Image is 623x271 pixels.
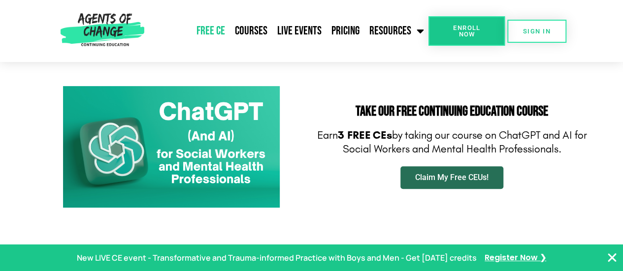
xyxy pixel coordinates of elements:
a: Free CE [192,19,230,43]
a: Enroll Now [428,16,505,46]
button: Close Banner [606,252,618,264]
a: Resources [364,19,428,43]
a: Live Events [272,19,327,43]
a: Register Now ❯ [485,251,546,265]
span: Enroll Now [444,25,489,37]
b: 3 FREE CEs [338,129,392,142]
p: Earn by taking our course on ChatGPT and AI for Social Workers and Mental Health Professionals. [317,128,588,156]
nav: Menu [148,19,428,43]
p: New LIVE CE event - Transformative and Trauma-informed Practice with Boys and Men - Get [DATE] cr... [77,251,477,265]
a: Claim My Free CEUs! [400,166,503,189]
a: Pricing [327,19,364,43]
span: SIGN IN [523,28,551,34]
a: SIGN IN [507,20,566,43]
h2: Take Our FREE Continuing Education Course [317,105,588,119]
span: Claim My Free CEUs! [415,174,489,181]
a: Courses [230,19,272,43]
